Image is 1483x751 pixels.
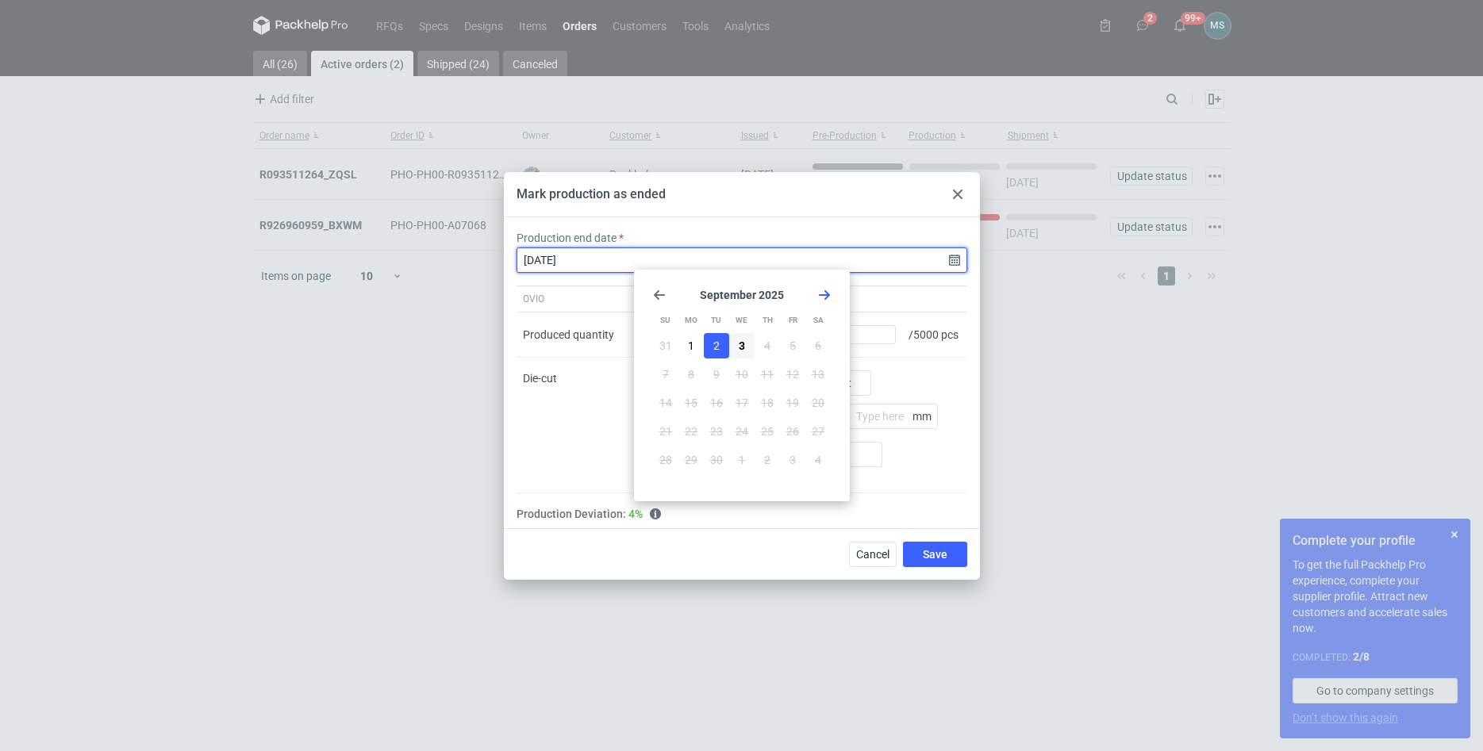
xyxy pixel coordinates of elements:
[517,358,645,493] div: Die-cut
[739,452,745,468] span: 1
[653,447,678,473] button: Sun Sep 28 2025
[805,390,831,416] button: Sat Sep 20 2025
[903,542,967,567] button: Save
[685,395,697,411] span: 15
[755,419,780,444] button: Thu Sep 25 2025
[729,308,754,333] div: We
[523,293,544,305] span: OVIO
[755,447,780,473] button: Thu Oct 02 2025
[780,419,805,444] button: Fri Sep 26 2025
[729,447,755,473] button: Wed Oct 01 2025
[704,362,729,387] button: Tue Sep 09 2025
[653,289,666,301] svg: Go back 1 month
[678,419,704,444] button: Mon Sep 22 2025
[736,366,748,382] span: 10
[812,395,824,411] span: 20
[685,423,697,439] span: 22
[786,366,799,382] span: 12
[764,452,770,468] span: 2
[805,333,831,358] button: Sat Sep 06 2025
[659,395,672,411] span: 14
[780,362,805,387] button: Fri Sep 12 2025
[688,366,694,382] span: 8
[704,390,729,416] button: Tue Sep 16 2025
[736,423,748,439] span: 24
[713,338,720,354] span: 2
[517,506,967,522] div: Production Deviation:
[761,395,774,411] span: 18
[780,333,805,358] button: Fri Sep 05 2025
[812,366,824,382] span: 13
[761,423,774,439] span: 25
[755,333,780,358] button: Thu Sep 04 2025
[688,338,694,354] span: 1
[653,308,678,333] div: Su
[710,395,723,411] span: 16
[704,447,729,473] button: Tue Sep 30 2025
[678,362,704,387] button: Mon Sep 08 2025
[653,390,678,416] button: Sun Sep 14 2025
[923,549,947,560] span: Save
[517,230,617,246] label: Production end date
[659,338,672,354] span: 31
[653,289,831,301] section: September 2025
[912,410,938,423] p: mm
[805,447,831,473] button: Sat Oct 04 2025
[755,308,780,333] div: Th
[729,362,755,387] button: Wed Sep 10 2025
[790,338,796,354] span: 5
[653,333,678,358] button: Sun Aug 31 2025
[815,452,821,468] span: 4
[678,333,704,358] button: Mon Sep 01 2025
[685,452,697,468] span: 29
[902,312,966,358] div: / 5000 pcs
[815,338,821,354] span: 6
[710,423,723,439] span: 23
[805,362,831,387] button: Sat Sep 13 2025
[678,390,704,416] button: Mon Sep 15 2025
[704,333,729,358] button: Tue Sep 02 2025
[729,419,755,444] button: Wed Sep 24 2025
[659,452,672,468] span: 28
[653,362,678,387] button: Sun Sep 07 2025
[663,366,669,382] span: 7
[786,423,799,439] span: 26
[805,419,831,444] button: Sat Sep 27 2025
[849,404,938,429] input: Type here...
[678,447,704,473] button: Mon Sep 29 2025
[780,447,805,473] button: Fri Oct 03 2025
[818,289,831,301] svg: Go forward 1 month
[704,419,729,444] button: Tue Sep 23 2025
[764,338,770,354] span: 4
[729,333,755,358] button: Wed Sep 03 2025
[781,308,805,333] div: Fr
[736,395,748,411] span: 17
[755,390,780,416] button: Thu Sep 18 2025
[729,390,755,416] button: Wed Sep 17 2025
[653,419,678,444] button: Sun Sep 21 2025
[849,542,897,567] button: Cancel
[659,423,672,439] span: 21
[856,549,889,560] span: Cancel
[790,452,796,468] span: 3
[786,395,799,411] span: 19
[812,423,824,439] span: 27
[755,362,780,387] button: Thu Sep 11 2025
[710,452,723,468] span: 30
[739,338,745,354] span: 3
[780,390,805,416] button: Fri Sep 19 2025
[806,308,831,333] div: Sa
[704,308,728,333] div: Tu
[517,186,666,203] div: Mark production as ended
[713,366,720,382] span: 9
[678,308,703,333] div: Mo
[628,506,643,522] span: Good
[523,327,614,343] div: Produced quantity
[761,366,774,382] span: 11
